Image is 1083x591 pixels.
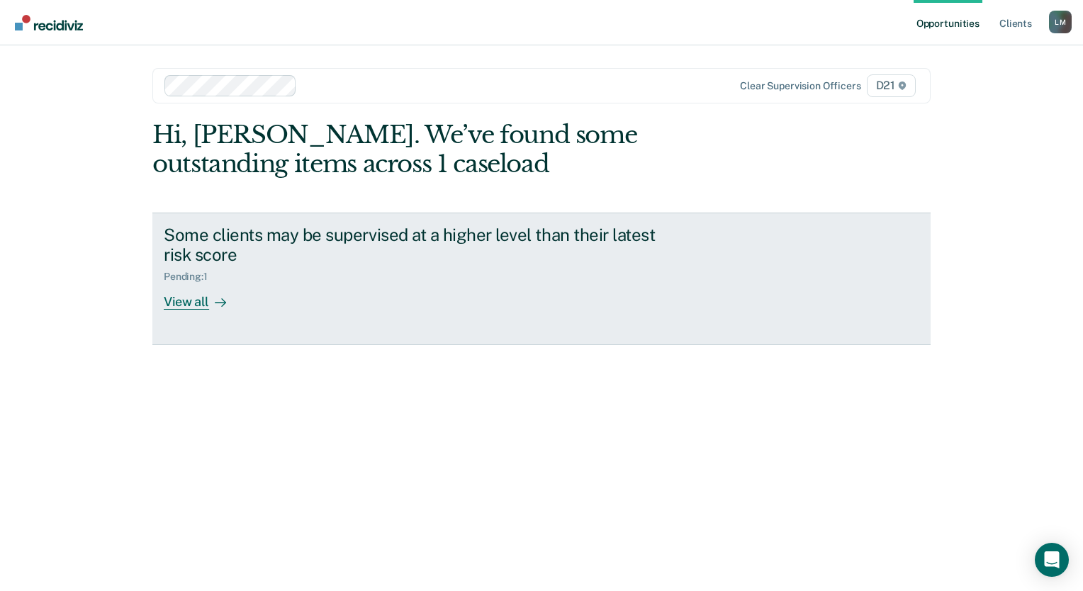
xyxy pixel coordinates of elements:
div: Clear supervision officers [740,80,860,92]
button: Profile dropdown button [1049,11,1072,33]
div: Pending : 1 [164,271,219,283]
div: View all [164,283,243,310]
div: L M [1049,11,1072,33]
div: Open Intercom Messenger [1035,543,1069,577]
span: D21 [867,74,916,97]
div: Some clients may be supervised at a higher level than their latest risk score [164,225,661,266]
div: Hi, [PERSON_NAME]. We’ve found some outstanding items across 1 caseload [152,120,775,179]
img: Recidiviz [15,15,83,30]
a: Some clients may be supervised at a higher level than their latest risk scorePending:1View all [152,213,931,345]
